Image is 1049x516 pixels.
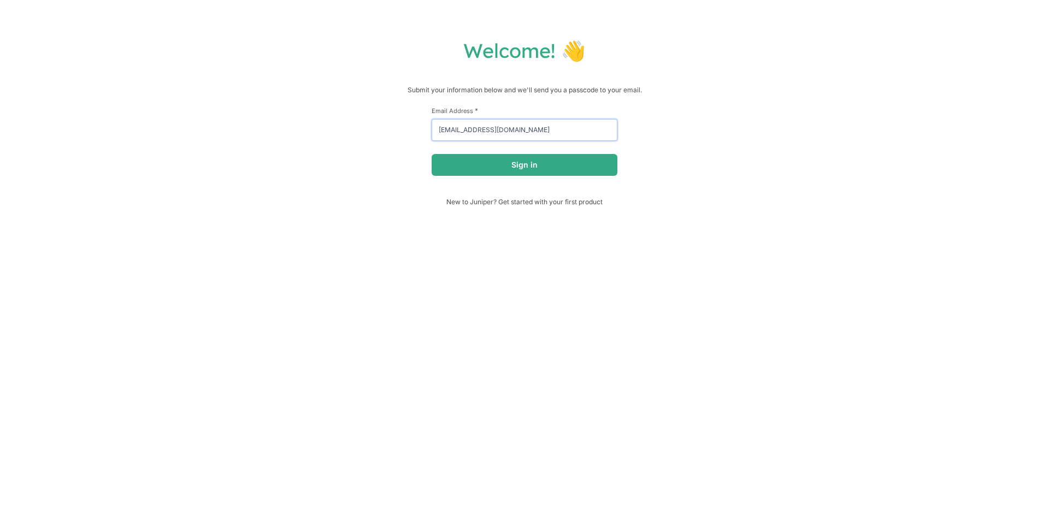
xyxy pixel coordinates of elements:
[432,119,617,141] input: email@example.com
[432,154,617,176] button: Sign in
[11,85,1038,96] p: Submit your information below and we'll send you a passcode to your email.
[475,106,478,115] span: This field is required.
[432,106,617,115] label: Email Address
[432,198,617,206] span: New to Juniper? Get started with your first product
[11,38,1038,63] h1: Welcome! 👋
